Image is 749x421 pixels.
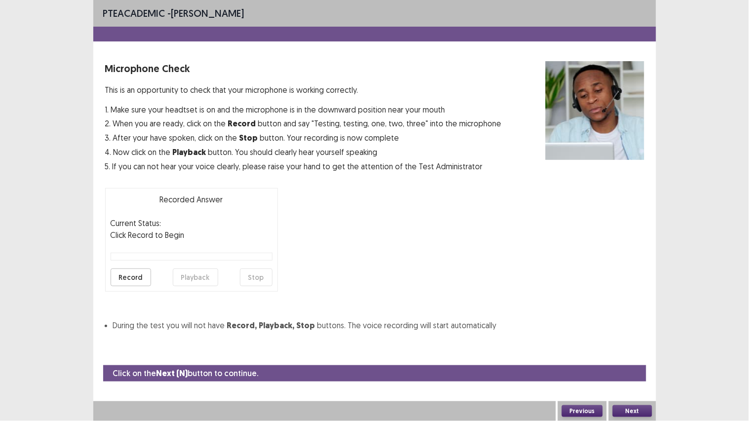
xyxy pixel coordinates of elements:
[562,405,603,417] button: Previous
[105,117,502,130] p: 2. When you are ready, click on the button and say "Testing, testing, one, two, three" into the m...
[173,268,218,286] button: Playback
[113,367,259,380] p: Click on the button to continue.
[259,320,295,331] strong: Playback,
[240,268,273,286] button: Stop
[297,320,315,331] strong: Stop
[105,61,502,76] p: Microphone Check
[105,84,502,96] p: This is an opportunity to check that your microphone is working correctly.
[103,6,244,21] p: - [PERSON_NAME]
[111,193,273,205] p: Recorded Answer
[105,132,502,144] p: 3. After your have spoken, click on the button. Your recording is now complete
[239,133,258,143] strong: Stop
[105,104,502,115] p: 1. Make sure your headtset is on and the microphone is in the downward position near your mouth
[227,320,257,331] strong: Record,
[173,147,206,157] strong: Playback
[228,118,256,129] strong: Record
[111,217,161,229] p: Current Status:
[113,319,644,332] li: During the test you will not have buttons. The voice recording will start automatically
[111,229,273,241] p: Click Record to Begin
[546,61,644,160] img: microphone check
[157,368,188,379] strong: Next (N)
[105,146,502,158] p: 4. Now click on the button. You should clearly hear yourself speaking
[111,268,151,286] button: Record
[613,405,652,417] button: Next
[105,160,502,172] p: 5. If you can not hear your voice clearly, please raise your hand to get the attention of the Tes...
[103,7,165,19] span: PTE academic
